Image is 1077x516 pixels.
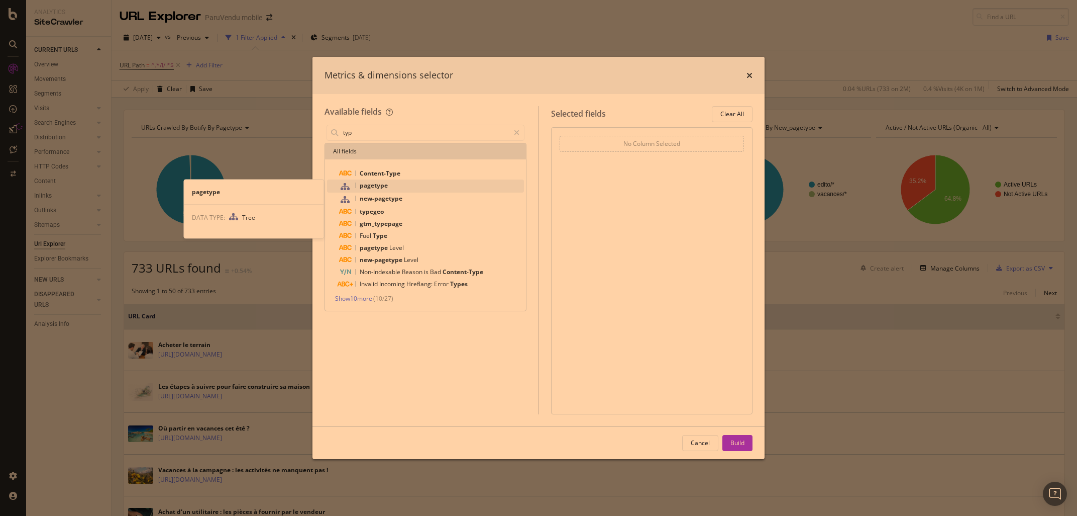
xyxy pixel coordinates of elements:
div: modal [312,57,765,459]
div: Metrics & dimensions selector [325,69,453,82]
span: typegeo [360,207,384,216]
span: Error [434,280,450,288]
input: Search by field name [342,125,509,140]
span: pagetype [360,243,389,252]
span: Level [389,243,404,252]
div: Build [730,439,744,447]
div: No Column Selected [623,139,680,148]
span: Hreflang: [406,280,434,288]
span: gtm_typepage [360,219,402,228]
span: Incoming [379,280,406,288]
div: Clear All [720,110,744,118]
span: ( 10 / 27 ) [373,294,393,303]
div: Selected fields [551,108,606,120]
span: Reason [402,268,424,276]
span: Content-Type [443,268,483,276]
button: Cancel [682,435,718,451]
div: times [746,69,752,82]
span: Fuel [360,231,373,240]
button: Build [722,435,752,451]
div: Available fields [325,106,382,117]
span: is [424,268,430,276]
div: pagetype [184,188,324,196]
div: Open Intercom Messenger [1043,482,1067,506]
span: Non-Indexable [360,268,402,276]
span: Invalid [360,280,379,288]
span: Show 10 more [335,294,372,303]
div: Cancel [691,439,710,447]
button: Clear All [712,106,752,122]
span: new-pagetype [360,194,402,203]
span: Types [450,280,468,288]
span: Level [404,255,418,264]
div: All fields [325,143,526,159]
span: Content-Type [360,169,400,178]
span: new-pagetype [360,255,404,264]
span: Bad [430,268,443,276]
span: pagetype [360,181,388,190]
span: Type [373,231,387,240]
